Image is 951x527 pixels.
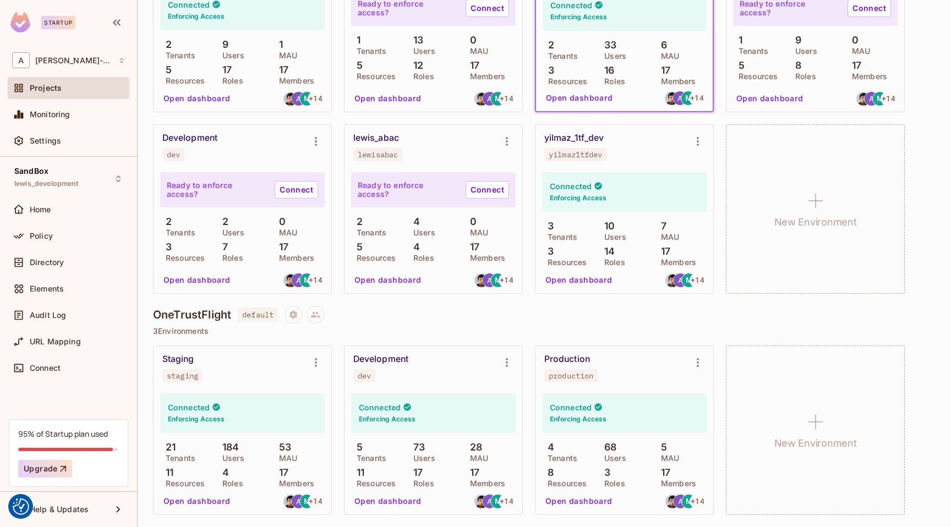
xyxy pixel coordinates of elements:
[599,246,615,257] p: 14
[599,258,625,267] p: Roles
[543,65,554,76] p: 3
[408,35,423,46] p: 13
[464,72,505,81] p: Members
[542,467,554,478] p: 8
[30,337,81,346] span: URL Mapping
[464,467,479,478] p: 17
[351,35,360,46] p: 1
[549,371,593,380] div: production
[160,467,173,478] p: 11
[599,454,626,463] p: Users
[351,60,363,71] p: 5
[856,92,870,106] img: alexander.ip@trustflight.com
[309,95,322,102] span: + 14
[351,241,363,252] p: 5
[500,276,513,284] span: + 14
[162,354,194,365] div: Staging
[655,479,696,488] p: Members
[160,479,205,488] p: Resources
[292,273,305,287] img: artem.jeman@trustflight.com
[542,221,554,232] p: 3
[686,497,692,505] span: M
[217,254,243,262] p: Roles
[217,51,244,60] p: Users
[30,136,61,145] span: Settings
[686,276,692,284] span: M
[495,276,501,284] span: M
[304,497,310,505] span: M
[408,454,435,463] p: Users
[599,77,625,86] p: Roles
[500,497,513,505] span: + 14
[496,352,518,374] button: Environment settings
[305,130,327,152] button: Environment settings
[790,72,816,81] p: Roles
[159,90,235,107] button: Open dashboard
[543,77,587,86] p: Resources
[274,51,297,60] p: MAU
[217,76,243,85] p: Roles
[408,467,423,478] p: 17
[655,77,696,86] p: Members
[496,130,518,152] button: Environment settings
[599,442,616,453] p: 68
[408,442,425,453] p: 73
[217,454,244,463] p: Users
[464,216,477,227] p: 0
[217,39,228,50] p: 9
[408,228,435,237] p: Users
[304,95,310,102] span: M
[408,47,435,56] p: Users
[542,89,617,107] button: Open dashboard
[153,308,231,321] h4: OneTrustFlight
[542,442,554,453] p: 4
[217,228,244,237] p: Users
[599,221,615,232] p: 10
[358,150,398,159] div: lewisabac
[292,495,305,508] img: artem.jeman@trustflight.com
[655,65,670,76] p: 17
[790,60,801,71] p: 8
[274,479,314,488] p: Members
[30,84,62,92] span: Projects
[351,47,386,56] p: Tenants
[160,76,205,85] p: Resources
[159,271,235,289] button: Open dashboard
[464,228,488,237] p: MAU
[544,354,590,365] div: Production
[674,273,687,287] img: artem.jeman@trustflight.com
[733,35,742,46] p: 1
[30,364,61,372] span: Connect
[217,479,243,488] p: Roles
[655,246,670,257] p: 17
[733,47,768,56] p: Tenants
[474,92,488,106] img: alexander.ip@trustflight.com
[655,40,667,51] p: 6
[160,254,205,262] p: Resources
[283,495,297,508] img: alexander.ip@trustflight.com
[464,454,488,463] p: MAU
[483,273,496,287] img: artem.jeman@trustflight.com
[542,233,577,241] p: Tenants
[846,35,859,46] p: 0
[168,402,210,413] h4: Connected
[464,60,479,71] p: 17
[160,228,195,237] p: Tenants
[464,254,505,262] p: Members
[18,460,72,477] button: Upgrade
[168,12,225,21] h6: Enforcing Access
[408,241,420,252] p: 4
[162,133,217,144] div: Development
[358,371,371,380] div: dev
[408,216,420,227] p: 4
[655,442,667,453] p: 5
[408,72,434,81] p: Roles
[274,39,283,50] p: 1
[274,76,314,85] p: Members
[274,241,288,252] p: 17
[846,72,887,81] p: Members
[655,221,666,232] p: 7
[464,47,488,56] p: MAU
[14,179,79,188] span: lewis_development
[550,181,592,191] h4: Connected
